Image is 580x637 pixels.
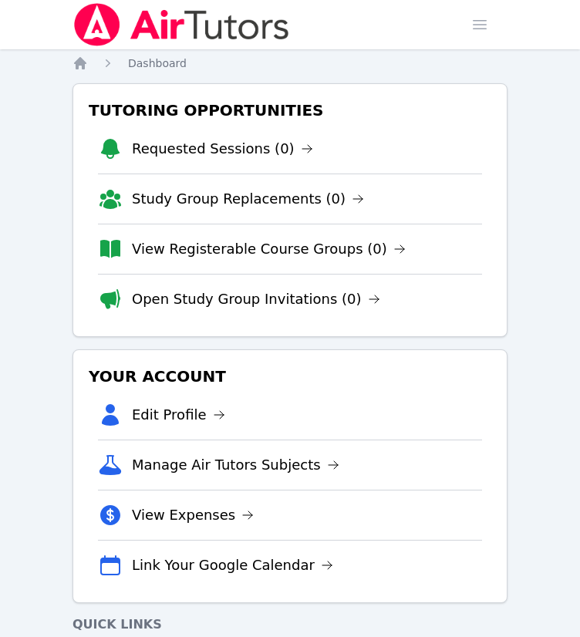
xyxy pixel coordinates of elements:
a: Study Group Replacements (0) [132,188,364,210]
a: Edit Profile [132,404,225,426]
h3: Tutoring Opportunities [86,96,494,124]
img: Air Tutors [72,3,291,46]
a: Open Study Group Invitations (0) [132,288,380,310]
a: Dashboard [128,56,187,71]
a: Requested Sessions (0) [132,138,313,160]
nav: Breadcrumb [72,56,507,71]
a: View Registerable Course Groups (0) [132,238,406,260]
h3: Your Account [86,362,494,390]
a: Manage Air Tutors Subjects [132,454,339,476]
a: View Expenses [132,504,254,526]
h4: Quick Links [72,615,507,634]
a: Link Your Google Calendar [132,554,333,576]
span: Dashboard [128,57,187,69]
